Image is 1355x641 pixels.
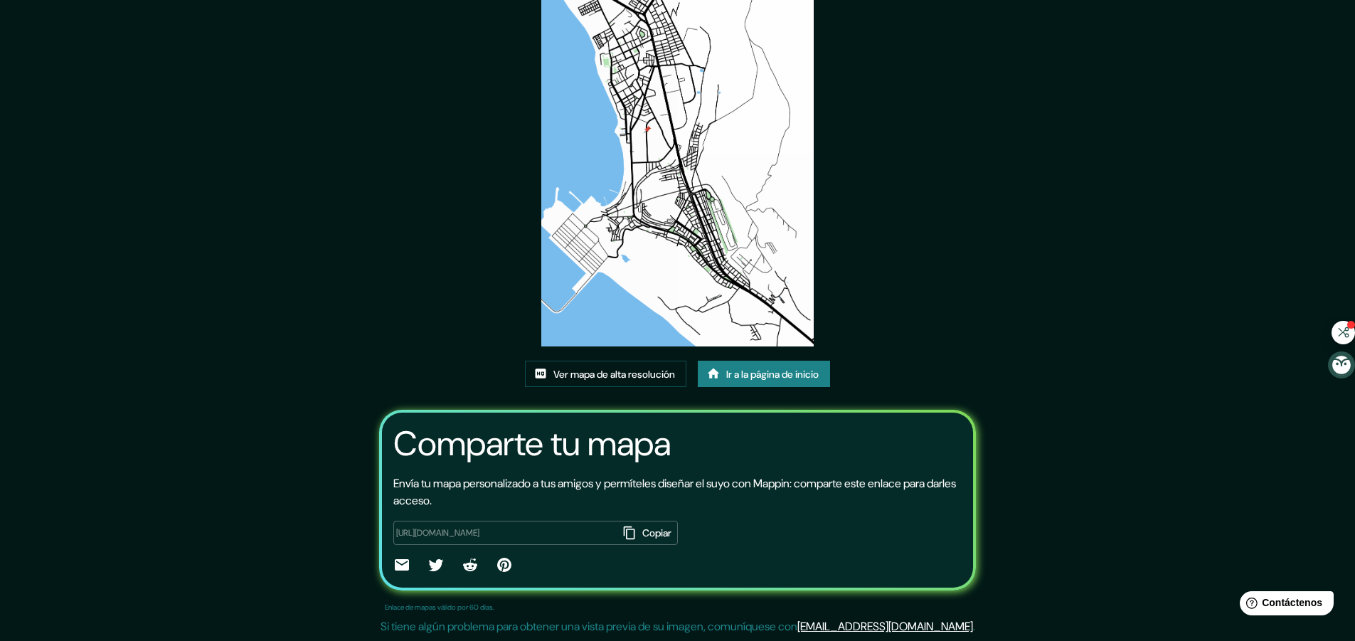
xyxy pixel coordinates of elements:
[726,368,819,381] font: Ir a la página de inicio
[619,521,678,545] button: Copiar
[385,603,494,612] font: Enlace de mapas válido por 60 días.
[393,421,671,466] font: Comparte tu mapa
[698,361,830,388] a: Ir a la página de inicio
[393,476,956,508] font: Envía tu mapa personalizado a tus amigos y permíteles diseñar el suyo con Mappin: comparte este e...
[525,361,686,388] a: Ver mapa de alta resolución
[973,619,975,634] font: .
[381,619,797,634] font: Si tiene algún problema para obtener una vista previa de su imagen, comuníquese con
[553,368,675,381] font: Ver mapa de alta resolución
[1228,586,1339,625] iframe: Lanzador de widgets de ayuda
[642,527,671,540] font: Copiar
[797,619,973,634] a: [EMAIL_ADDRESS][DOMAIN_NAME]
